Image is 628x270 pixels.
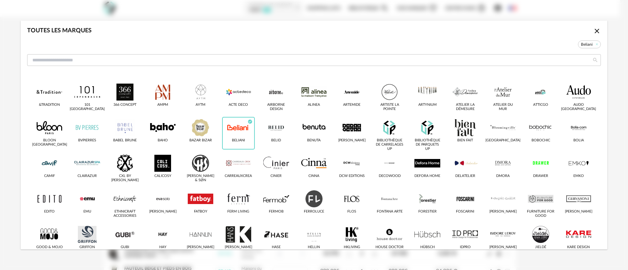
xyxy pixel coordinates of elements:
div: BVpierres [78,138,96,143]
div: Ethnicraft Accessories [111,210,139,218]
div: Hübsch [420,245,435,249]
div: Bazar Bizar [189,138,212,143]
div: Kare Design [567,245,590,249]
div: Beliani [232,138,245,143]
div: Artynium [418,103,437,107]
div: Good & Mojo [36,245,63,249]
div: Bien Fait [457,138,473,143]
div: Benuta [307,138,321,143]
div: Ferroluce [304,210,324,214]
div: Fermob [269,210,284,214]
div: Furniture for Good [527,210,555,218]
div: House Doctor [375,245,404,249]
div: Airborne Design [262,103,290,111]
div: 366 Concept [113,103,136,107]
div: Acte DECO [229,103,248,107]
div: Calicosy [154,174,171,178]
div: Bibliothèque de Parquets UP [413,138,442,151]
div: Fatboy [194,210,207,214]
span: Close icon [593,28,601,34]
div: AMPM [157,103,168,107]
div: Griffon [79,245,95,249]
div: AYTM [196,103,205,107]
div: Drawer [533,174,548,178]
div: Jieldé [535,245,546,249]
div: Babel Brune [113,138,137,143]
div: 101 [GEOGRAPHIC_DATA] [70,103,105,111]
div: CLAIRAZUR [78,174,97,178]
div: [PERSON_NAME] [187,245,214,249]
div: Edito [44,210,55,214]
div: Emu [83,210,91,214]
div: Toutes les marques [27,27,92,35]
div: [PERSON_NAME] [338,138,366,143]
div: Audo [GEOGRAPHIC_DATA] [561,103,596,111]
div: Bibliothèque de Carrelages UP [375,138,404,151]
span: Check Circle icon [248,120,253,123]
div: BLOON [GEOGRAPHIC_DATA] [32,138,67,147]
div: DCW Editions [339,174,365,178]
div: Hkliving [344,245,360,249]
div: Foscarini [456,210,474,214]
div: Baho [158,138,168,143]
div: Alinea [308,103,320,107]
span: Beliani [578,40,601,48]
div: IDPRO [460,245,471,249]
div: Gubi [121,245,129,249]
div: Flos [347,210,356,214]
div: Dmora [496,174,510,178]
div: [GEOGRAPHIC_DATA] [485,138,520,143]
div: [PERSON_NAME] & Søn [186,174,215,183]
div: Bolia [573,138,584,143]
div: Decowood [379,174,401,178]
div: Cinna [308,174,319,178]
div: Hellin [308,245,320,249]
div: Atelier du Mur [489,103,517,111]
div: [PERSON_NAME] [565,210,592,214]
div: [PERSON_NAME] [149,210,177,214]
div: Atelier La Démesure [451,103,480,111]
div: Artiste La Pointe [375,103,404,111]
div: Belid [271,138,281,143]
div: CAMIF [44,174,55,178]
div: dialog [21,21,607,249]
div: [PERSON_NAME] [489,245,517,249]
div: Hase [272,245,281,249]
div: [PERSON_NAME] [489,210,517,214]
div: Fontana Arte [377,210,403,214]
div: Delatelier [455,174,475,178]
div: &tradition [39,103,60,107]
div: HAY [159,245,166,249]
div: Forestier [418,210,437,214]
div: Carreauxcrea [225,174,252,178]
div: Defora Home [414,174,440,178]
div: Bobochic [532,138,550,143]
div: Ferm Living [227,210,249,214]
div: CXL by [PERSON_NAME] [111,174,139,183]
div: Atticgo [533,103,548,107]
div: Artemide [343,103,360,107]
div: Cinier [270,174,282,178]
div: [PERSON_NAME] [225,245,252,249]
div: EMKO [573,174,584,178]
